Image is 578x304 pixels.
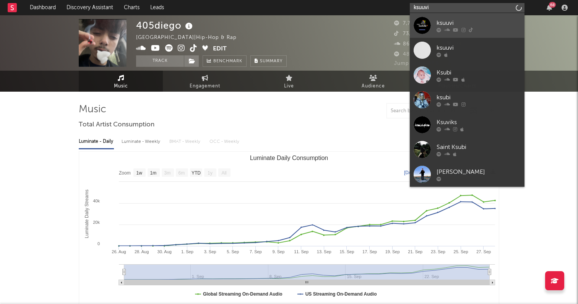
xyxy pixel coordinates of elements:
a: ksubi [410,87,524,112]
span: Jump Score: 97.8 [394,61,439,66]
div: [PERSON_NAME] [437,167,521,176]
text: US Streaming On-Demand Audio [305,291,377,297]
text: 15. Sep [339,249,354,254]
div: 405diego [136,19,195,32]
input: Search by song name or URL [387,108,468,114]
a: ksuuvi [410,38,524,63]
text: 3m [164,170,171,176]
text: Zoom [119,170,131,176]
text: 11. Sep [294,249,308,254]
a: Saint Ksubi [410,137,524,162]
text: 3. Sep [204,249,216,254]
text: 26. Aug [112,249,126,254]
text: Luminate Daily Consumption [250,155,328,161]
div: Ksuviks [437,118,521,127]
button: Track [136,55,184,67]
text: 21. Sep [408,249,422,254]
span: Music [114,82,128,91]
text: 1y [208,170,213,176]
a: ksuuvi [410,13,524,38]
div: [GEOGRAPHIC_DATA] | Hip-hop & Rap [136,33,245,42]
span: Summary [260,59,283,63]
div: 68 [549,2,556,8]
text: All [221,170,226,176]
button: Summary [250,55,287,67]
a: Ksuviks [410,112,524,137]
div: Luminate - Weekly [122,135,162,148]
text: 6m [179,170,185,176]
a: Audience [331,71,415,92]
div: Luminate - Daily [79,135,114,148]
a: Benchmark [203,55,247,67]
text: 0 [97,241,100,246]
text: 13. Sep [317,249,331,254]
div: Saint Ksubi [437,142,521,152]
div: ksuuvi [437,18,521,27]
a: [PERSON_NAME] [410,162,524,187]
span: Benchmark [213,57,242,66]
span: Total Artist Consumption [79,120,154,129]
text: 28. Aug [135,249,149,254]
text: 25. Sep [454,249,468,254]
text: Global Streaming On-Demand Audio [203,291,283,297]
text: 19. Sep [385,249,400,254]
span: Engagement [190,82,220,91]
text: YTD [192,170,201,176]
a: Ksubi [410,63,524,87]
text: 30. Aug [157,249,172,254]
text: Luminate Daily Streams [84,189,89,238]
text: 1w [136,170,143,176]
span: 48,315 Monthly Listeners [394,52,467,57]
div: ksubi [437,93,521,102]
button: 68 [547,5,552,11]
input: Search for artists [410,3,524,13]
span: 73,500 [394,31,421,36]
span: 867 [394,42,413,47]
text: 20k [93,220,100,225]
text: 7. Sep [250,249,262,254]
div: Ksubi [437,68,521,77]
text: 23. Sep [431,249,445,254]
text: 1. Sep [181,249,193,254]
text: 1m [150,170,157,176]
button: Edit [213,44,227,54]
text: 9. Sep [273,249,285,254]
a: Music [79,71,163,92]
div: ksuuvi [437,43,521,52]
span: 7,756 [394,21,417,26]
a: Engagement [163,71,247,92]
text: [DATE] [404,170,419,175]
text: 27. Sep [476,249,491,254]
text: 17. Sep [362,249,377,254]
span: Audience [362,82,385,91]
a: Live [247,71,331,92]
span: Live [284,82,294,91]
text: 40k [93,199,100,203]
text: 5. Sep [227,249,239,254]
